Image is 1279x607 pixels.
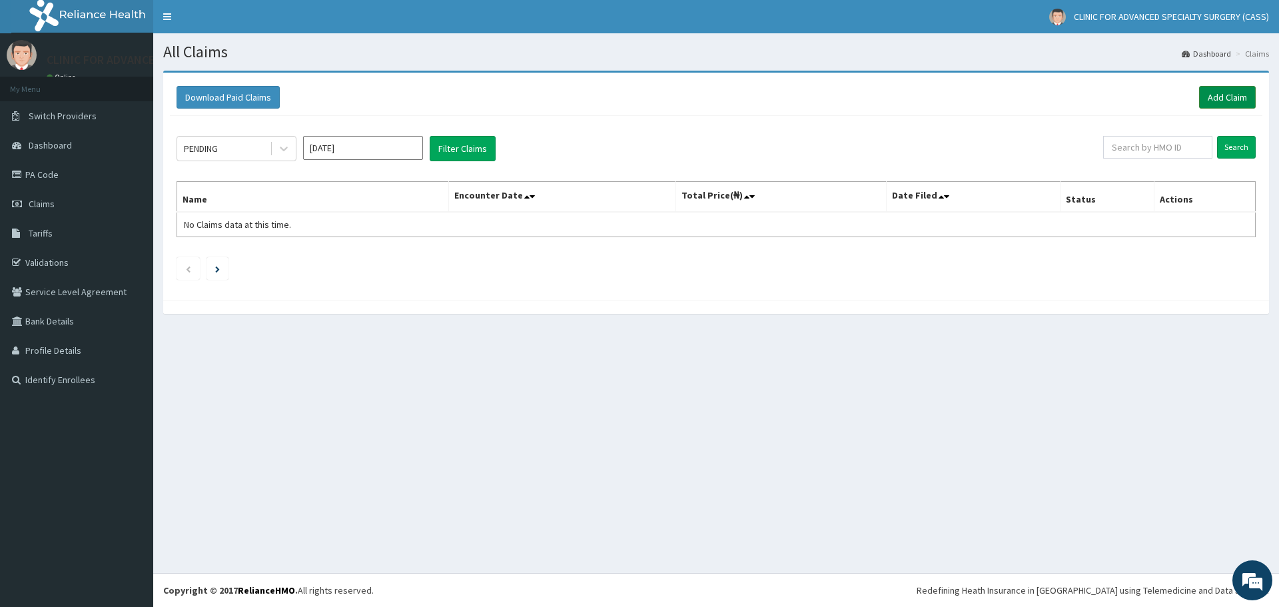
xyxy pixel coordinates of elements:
[1154,182,1255,213] th: Actions
[177,182,449,213] th: Name
[184,219,291,231] span: No Claims data at this time.
[430,136,496,161] button: Filter Claims
[303,136,423,160] input: Select Month and Year
[1060,182,1154,213] th: Status
[77,168,184,303] span: We're online!
[29,139,72,151] span: Dashboard
[163,584,298,596] strong: Copyright © 2017 .
[47,73,79,82] a: Online
[7,40,37,70] img: User Image
[1182,48,1231,59] a: Dashboard
[47,54,306,66] p: CLINIC FOR ADVANCED SPECIALTY SURGERY (CASS)
[1217,136,1256,159] input: Search
[1103,136,1212,159] input: Search by HMO ID
[184,142,218,155] div: PENDING
[917,584,1269,597] div: Redefining Heath Insurance in [GEOGRAPHIC_DATA] using Telemedicine and Data Science!
[29,198,55,210] span: Claims
[238,584,295,596] a: RelianceHMO
[177,86,280,109] button: Download Paid Claims
[29,227,53,239] span: Tariffs
[163,43,1269,61] h1: All Claims
[886,182,1060,213] th: Date Filed
[1199,86,1256,109] a: Add Claim
[1074,11,1269,23] span: CLINIC FOR ADVANCED SPECIALTY SURGERY (CASS)
[7,364,254,410] textarea: Type your message and hit 'Enter'
[215,263,220,275] a: Next page
[25,67,54,100] img: d_794563401_company_1708531726252_794563401
[675,182,886,213] th: Total Price(₦)
[1049,9,1066,25] img: User Image
[153,573,1279,607] footer: All rights reserved.
[218,7,250,39] div: Minimize live chat window
[448,182,675,213] th: Encounter Date
[185,263,191,275] a: Previous page
[29,110,97,122] span: Switch Providers
[1232,48,1269,59] li: Claims
[69,75,224,92] div: Chat with us now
